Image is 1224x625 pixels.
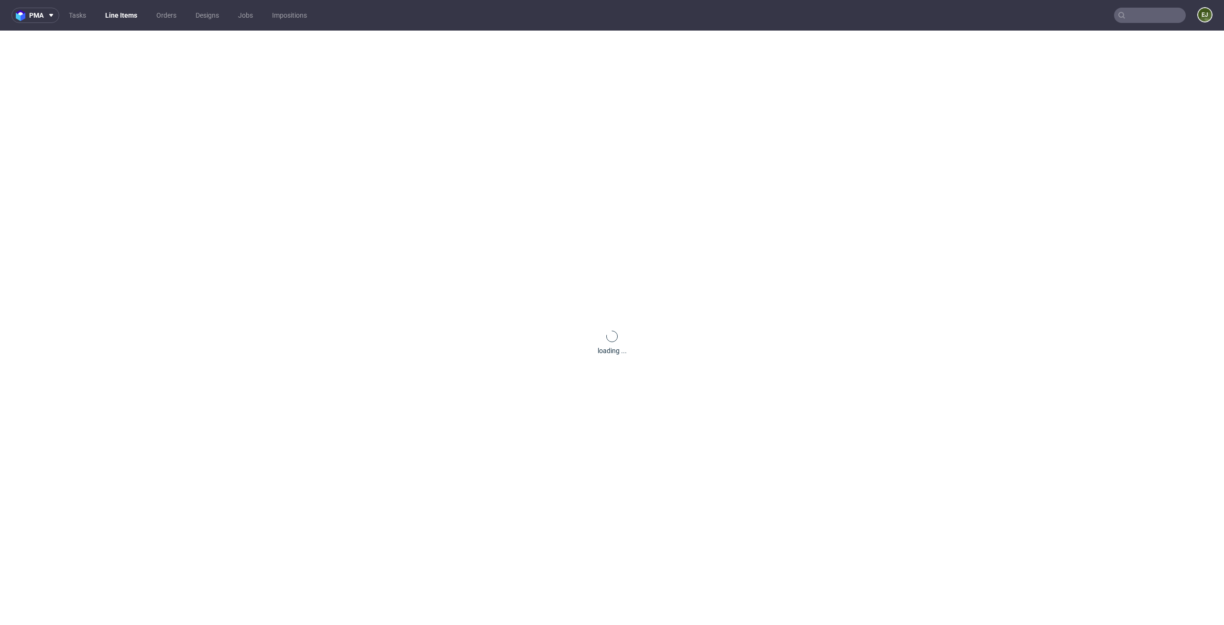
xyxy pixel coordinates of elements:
a: Tasks [63,8,92,23]
figcaption: EJ [1198,8,1212,22]
button: pma [11,8,59,23]
span: pma [29,12,44,19]
a: Orders [151,8,182,23]
a: Designs [190,8,225,23]
a: Line Items [99,8,143,23]
a: Impositions [266,8,313,23]
div: loading ... [598,346,627,356]
img: logo [16,10,29,21]
a: Jobs [232,8,259,23]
